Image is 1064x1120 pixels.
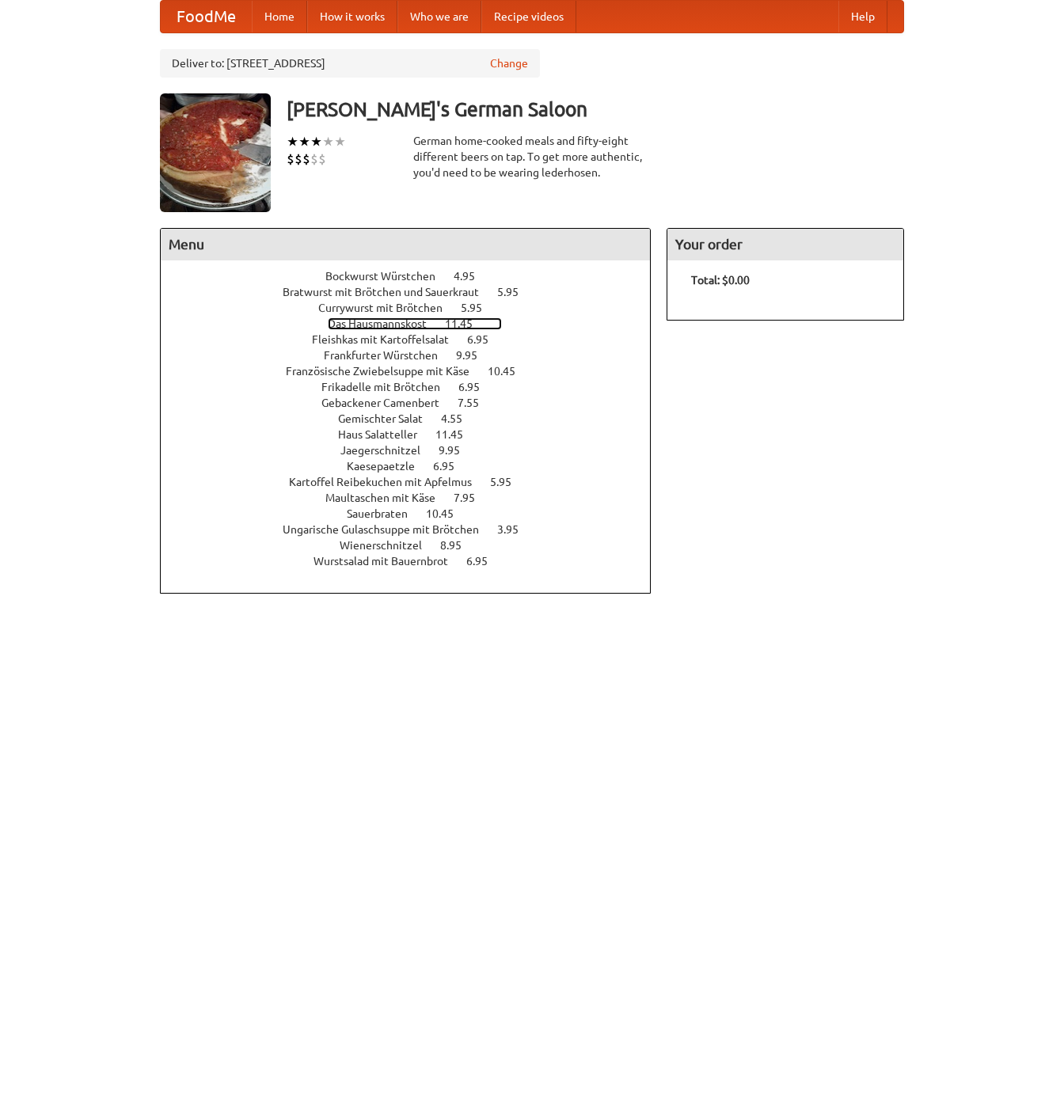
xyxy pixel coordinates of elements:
span: 10.45 [488,365,531,378]
li: ★ [334,133,346,150]
span: 6.95 [433,460,470,473]
a: FoodMe [161,1,252,32]
span: Currywurst mit Brötchen [318,302,458,314]
span: Sauerbraten [347,507,424,520]
a: Haus Salatteller 11.45 [338,428,492,441]
li: $ [287,150,294,168]
span: Gebackener Camenbert [321,397,455,409]
li: $ [318,150,326,168]
span: Frankfurter Würstchen [324,349,454,362]
b: Total: $0.00 [691,274,750,287]
span: Bockwurst Würstchen [325,270,451,283]
span: Wienerschnitzel [340,539,438,552]
span: Kartoffel Reibekuchen mit Apfelmus [289,476,488,488]
li: ★ [298,133,310,150]
span: Bratwurst mit Brötchen und Sauerkraut [283,286,495,298]
a: Bratwurst mit Brötchen und Sauerkraut 5.95 [283,286,548,298]
a: Fleishkas mit Kartoffelsalat 6.95 [312,333,518,346]
a: Wienerschnitzel 8.95 [340,539,491,552]
img: angular.jpg [160,93,271,212]
li: $ [302,150,310,168]
span: 6.95 [467,333,504,346]
span: Jaegerschnitzel [340,444,436,457]
li: $ [310,150,318,168]
span: 4.95 [454,270,491,283]
a: Maultaschen mit Käse 7.95 [325,492,504,504]
a: Currywurst mit Brötchen 5.95 [318,302,511,314]
li: $ [294,150,302,168]
span: Französische Zwiebelsuppe mit Käse [286,365,485,378]
span: Wurstsalad mit Bauernbrot [313,555,464,568]
span: 5.95 [461,302,498,314]
a: Wurstsalad mit Bauernbrot 6.95 [313,555,517,568]
li: ★ [310,133,322,150]
span: Kaesepaetzle [347,460,431,473]
a: Kaesepaetzle 6.95 [347,460,484,473]
span: Das Hausmannskost [328,317,443,330]
span: 7.95 [454,492,491,504]
span: 6.95 [458,381,496,393]
a: Recipe videos [481,1,576,32]
span: 5.95 [490,476,527,488]
h4: Your order [667,229,903,260]
a: Who we are [397,1,481,32]
div: German home-cooked meals and fifty-eight different beers on tap. To get more authentic, you'd nee... [413,133,651,180]
span: Haus Salatteller [338,428,433,441]
span: 9.95 [439,444,476,457]
a: Ungarische Gulaschsuppe mit Brötchen 3.95 [283,523,548,536]
a: Gebackener Camenbert 7.55 [321,397,508,409]
span: 3.95 [497,523,534,536]
span: Fleishkas mit Kartoffelsalat [312,333,465,346]
a: Frikadelle mit Brötchen 6.95 [321,381,509,393]
span: 7.55 [458,397,495,409]
a: Sauerbraten 10.45 [347,507,483,520]
a: Jaegerschnitzel 9.95 [340,444,489,457]
span: Frikadelle mit Brötchen [321,381,456,393]
span: 9.95 [456,349,493,362]
a: Change [490,55,528,71]
a: Gemischter Salat 4.55 [338,412,492,425]
span: 4.55 [441,412,478,425]
li: ★ [287,133,298,150]
span: 11.45 [435,428,479,441]
a: Bockwurst Würstchen 4.95 [325,270,504,283]
span: 8.95 [440,539,477,552]
h3: [PERSON_NAME]'s German Saloon [287,93,904,125]
a: How it works [307,1,397,32]
span: 11.45 [445,317,488,330]
span: Gemischter Salat [338,412,439,425]
li: ★ [322,133,334,150]
a: Französische Zwiebelsuppe mit Käse 10.45 [286,365,545,378]
span: 10.45 [426,507,469,520]
span: Ungarische Gulaschsuppe mit Brötchen [283,523,495,536]
a: Kartoffel Reibekuchen mit Apfelmus 5.95 [289,476,541,488]
div: Deliver to: [STREET_ADDRESS] [160,49,540,78]
span: Maultaschen mit Käse [325,492,451,504]
a: Das Hausmannskost 11.45 [328,317,502,330]
h4: Menu [161,229,650,260]
a: Frankfurter Würstchen 9.95 [324,349,507,362]
span: 6.95 [466,555,503,568]
a: Home [252,1,307,32]
span: 5.95 [497,286,534,298]
a: Help [838,1,887,32]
